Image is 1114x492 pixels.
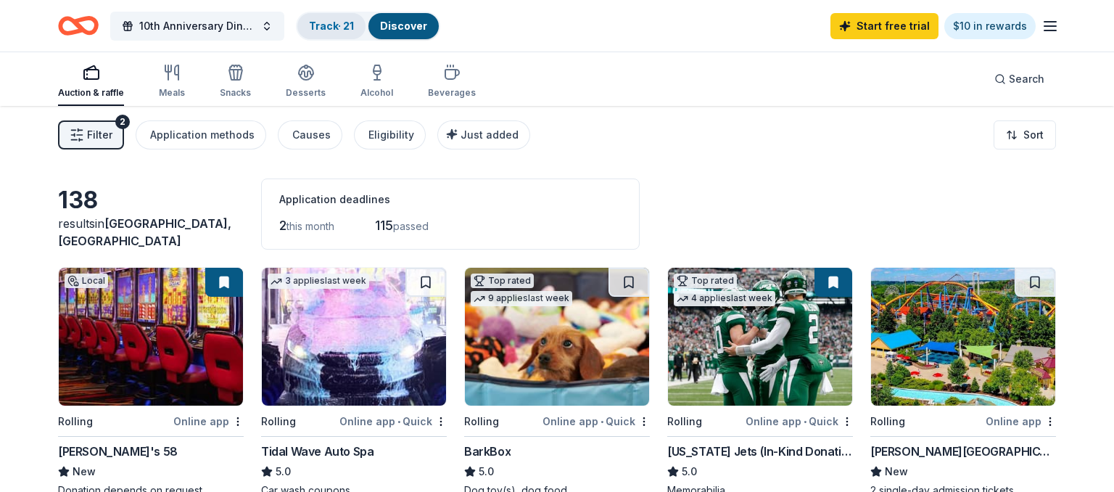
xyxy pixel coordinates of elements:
[885,463,908,480] span: New
[542,412,650,430] div: Online app Quick
[276,463,291,480] span: 5.0
[58,443,178,460] div: [PERSON_NAME]'s 58
[139,17,255,35] span: 10th Anniversary Dinner for Heroes
[73,463,96,480] span: New
[58,216,231,248] span: in
[682,463,697,480] span: 5.0
[437,120,530,149] button: Just added
[279,218,286,233] span: 2
[261,443,374,460] div: Tidal Wave Auto Spa
[464,413,499,430] div: Rolling
[339,412,447,430] div: Online app Quick
[397,416,400,427] span: •
[286,87,326,99] div: Desserts
[380,20,427,32] a: Discover
[159,58,185,106] button: Meals
[746,412,853,430] div: Online app Quick
[471,291,572,306] div: 9 applies last week
[830,13,938,39] a: Start free trial
[667,413,702,430] div: Rolling
[464,443,511,460] div: BarkBox
[286,58,326,106] button: Desserts
[279,191,622,208] div: Application deadlines
[87,126,112,144] span: Filter
[465,268,649,406] img: Image for BarkBox
[871,268,1055,406] img: Image for Dorney Park & Wildwater Kingdom
[220,87,251,99] div: Snacks
[58,87,124,99] div: Auction & raffle
[58,58,124,106] button: Auction & raffle
[150,126,255,144] div: Application methods
[601,416,603,427] span: •
[58,120,124,149] button: Filter2
[262,268,446,406] img: Image for Tidal Wave Auto Spa
[375,218,393,233] span: 115
[479,463,494,480] span: 5.0
[59,268,243,406] img: Image for Jake's 58
[65,274,108,288] div: Local
[804,416,806,427] span: •
[983,65,1056,94] button: Search
[115,115,130,129] div: 2
[58,186,244,215] div: 138
[944,13,1036,39] a: $10 in rewards
[309,20,354,32] a: Track· 21
[292,126,331,144] div: Causes
[667,443,853,460] div: [US_STATE] Jets (In-Kind Donation)
[58,215,244,250] div: results
[1023,126,1044,144] span: Sort
[286,220,334,232] span: this month
[159,87,185,99] div: Meals
[58,216,231,248] span: [GEOGRAPHIC_DATA], [GEOGRAPHIC_DATA]
[994,120,1056,149] button: Sort
[58,413,93,430] div: Rolling
[296,12,440,41] button: Track· 21Discover
[368,126,414,144] div: Eligibility
[428,58,476,106] button: Beverages
[870,413,905,430] div: Rolling
[1009,70,1044,88] span: Search
[173,412,244,430] div: Online app
[471,274,534,288] div: Top rated
[110,12,284,41] button: 10th Anniversary Dinner for Heroes
[58,9,99,43] a: Home
[360,87,393,99] div: Alcohol
[668,268,852,406] img: Image for New York Jets (In-Kind Donation)
[220,58,251,106] button: Snacks
[674,291,775,306] div: 4 applies last week
[360,58,393,106] button: Alcohol
[354,120,426,149] button: Eligibility
[278,120,342,149] button: Causes
[261,413,296,430] div: Rolling
[674,274,737,288] div: Top rated
[136,120,266,149] button: Application methods
[870,443,1056,460] div: [PERSON_NAME][GEOGRAPHIC_DATA]
[393,220,429,232] span: passed
[461,128,519,141] span: Just added
[268,274,369,289] div: 3 applies last week
[428,87,476,99] div: Beverages
[986,412,1056,430] div: Online app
